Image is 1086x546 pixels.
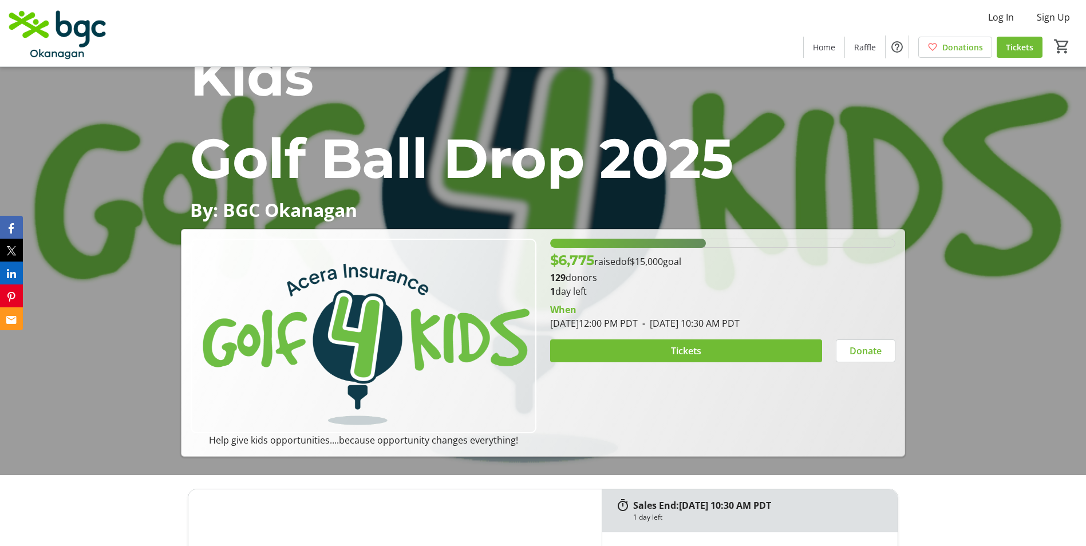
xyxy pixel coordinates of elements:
span: [DATE] 12:00 PM PDT [550,317,638,330]
p: By: BGC Okanagan [190,200,896,220]
span: Donate [850,344,882,358]
a: Raffle [845,37,885,58]
span: Sales End: [633,499,679,512]
button: Help [886,35,909,58]
p: raised of goal [550,250,681,271]
p: Help give kids opportunities....because opportunity changes everything! [191,433,536,447]
span: [DATE] 10:30 AM PDT [679,499,771,512]
span: Sign Up [1037,10,1070,24]
a: Tickets [997,37,1042,58]
span: Log In [988,10,1014,24]
span: Tickets [1006,41,1033,53]
span: Donations [942,41,983,53]
button: Log In [979,8,1023,26]
div: When [550,303,576,316]
div: 1 day left [633,512,662,523]
button: Tickets [550,339,822,362]
span: [DATE] 10:30 AM PDT [638,317,740,330]
div: 45.166666666666664% of fundraising goal reached [550,239,895,248]
span: Raffle [854,41,876,53]
a: Home [804,37,844,58]
b: 129 [550,271,566,284]
span: 1 [550,285,555,298]
button: Donate [836,339,895,362]
span: - [638,317,650,330]
p: donors [550,271,895,284]
button: Cart [1052,36,1072,57]
span: Tickets [671,344,701,358]
span: Home [813,41,835,53]
a: Donations [918,37,992,58]
span: Golf Ball Drop 2025 [190,125,733,192]
span: $15,000 [630,255,663,268]
img: BGC Okanagan's Logo [7,5,109,62]
img: Campaign CTA Media Photo [191,239,536,433]
button: Sign Up [1028,8,1079,26]
p: day left [550,284,895,298]
span: $6,775 [550,252,594,268]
